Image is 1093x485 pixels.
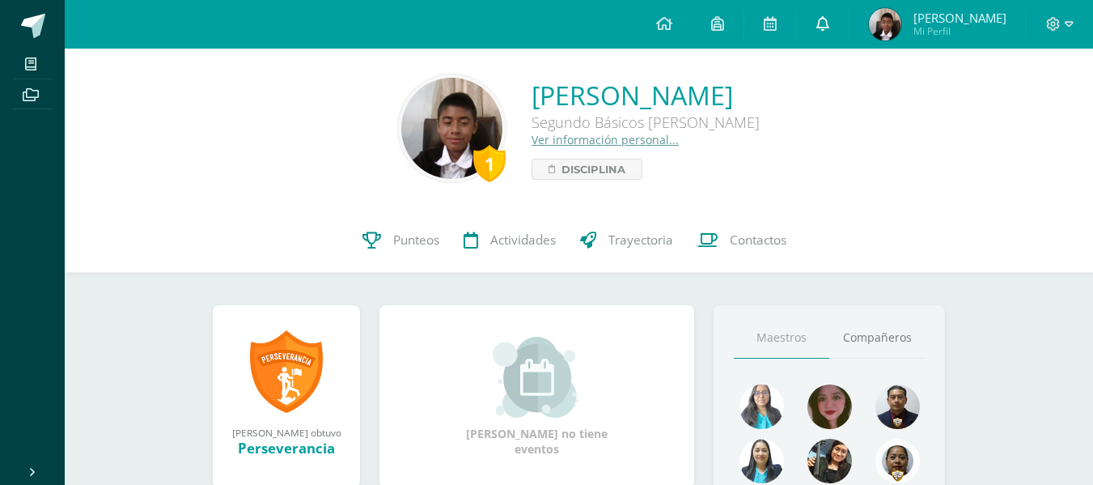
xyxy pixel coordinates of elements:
[532,78,760,113] a: [PERSON_NAME]
[532,113,760,132] div: Segundo Básicos [PERSON_NAME]
[739,439,784,483] img: 9fe0fd17307f8b952d7b109f04598178.png
[734,317,829,359] a: Maestros
[451,208,568,273] a: Actividades
[490,232,556,249] span: Actividades
[229,426,344,439] div: [PERSON_NAME] obtuvo
[473,145,506,182] div: 1
[875,439,920,483] img: 39d12c75fc7c08c1d8db18f8fb38dc3f.png
[532,159,642,180] a: Disciplina
[913,24,1006,38] span: Mi Perfil
[493,337,581,418] img: event_small.png
[608,232,673,249] span: Trayectoria
[532,132,679,147] a: Ver información personal...
[730,232,786,249] span: Contactos
[913,10,1006,26] span: [PERSON_NAME]
[568,208,685,273] a: Trayectoria
[456,337,618,457] div: [PERSON_NAME] no tiene eventos
[869,8,901,40] img: 6668c7f582a6fcc1ecfec525c3b26814.png
[393,232,439,249] span: Punteos
[561,160,625,179] span: Disciplina
[829,317,925,359] a: Compañeros
[229,439,344,457] div: Perseverancia
[875,385,920,429] img: 76e40354e9c498dffe855eee51dfc475.png
[739,385,784,429] img: ce48fdecffa589a24be67930df168508.png
[685,208,799,273] a: Contactos
[350,208,451,273] a: Punteos
[401,78,502,179] img: ff0ff33d17654b8b498b6e10003f7bd2.png
[807,385,852,429] img: 775caf7197dc2b63b976a94a710c5fee.png
[807,439,852,483] img: 73802ff053b96be4d416064cb46eb66b.png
